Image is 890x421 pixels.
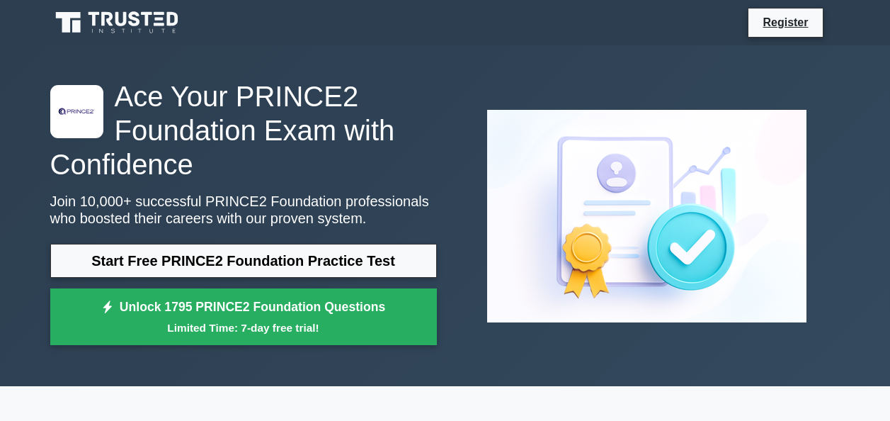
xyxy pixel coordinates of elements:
h1: Ace Your PRINCE2 Foundation Exam with Confidence [50,79,437,181]
a: Start Free PRINCE2 Foundation Practice Test [50,244,437,278]
a: Register [754,13,816,31]
a: Unlock 1795 PRINCE2 Foundation QuestionsLimited Time: 7-day free trial! [50,288,437,345]
p: Join 10,000+ successful PRINCE2 Foundation professionals who boosted their careers with our prove... [50,193,437,227]
small: Limited Time: 7-day free trial! [68,320,419,336]
img: PRINCE2 Foundation Preview [476,99,818,334]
